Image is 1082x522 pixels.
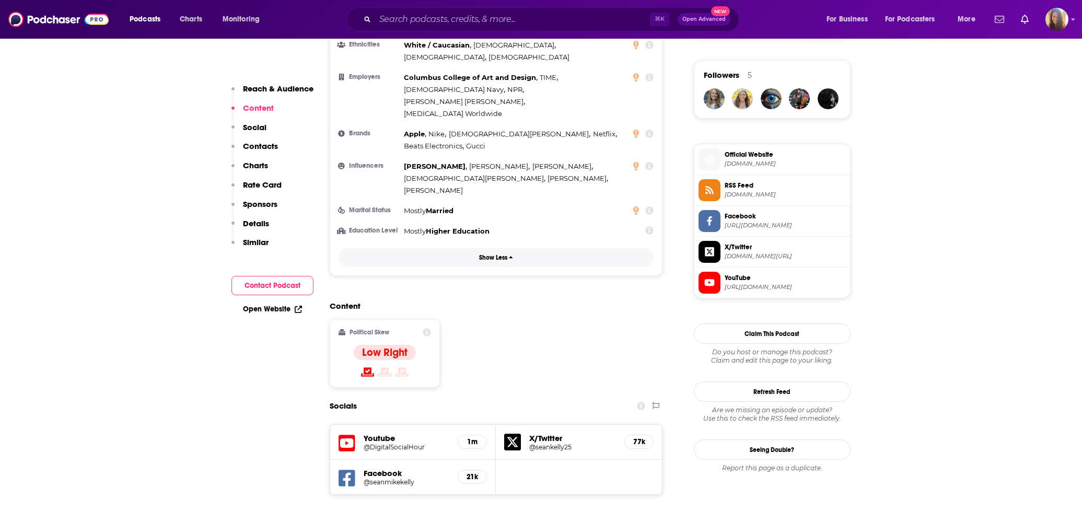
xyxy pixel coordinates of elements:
[789,88,810,109] img: seank2019
[231,84,313,103] button: Reach & Audience
[1045,8,1068,31] img: User Profile
[449,128,590,140] span: ,
[404,227,426,235] span: Mostly
[231,218,269,238] button: Details
[633,437,645,446] h5: 77k
[231,141,278,160] button: Contacts
[958,12,975,27] span: More
[725,191,846,199] span: feeds.megaphone.fm
[173,11,208,28] a: Charts
[243,160,268,170] p: Charts
[725,160,846,168] span: digitalsocialhour.com
[732,88,753,109] img: positivekristen
[469,160,530,172] span: ,
[885,12,935,27] span: For Podcasters
[339,248,654,267] button: Show Less
[243,199,277,209] p: Sponsors
[404,128,426,140] span: ,
[488,53,569,61] span: [DEMOGRAPHIC_DATA]
[8,9,109,29] img: Podchaser - Follow, Share and Rate Podcasts
[593,130,615,138] span: Netflix
[540,73,556,82] span: TIME
[404,51,486,63] span: ,
[704,88,725,109] img: elewis
[1045,8,1068,31] span: Logged in as AHartman333
[428,128,446,140] span: ,
[362,346,408,359] h4: Low Right
[364,443,450,451] a: @DigitalSocialHour
[467,472,478,481] h5: 21k
[428,130,445,138] span: Nike
[404,96,525,108] span: ,
[426,227,490,235] span: Higher Education
[699,241,846,263] a: X/Twitter[DOMAIN_NAME][URL]
[231,199,277,218] button: Sponsors
[243,218,269,228] p: Details
[130,12,160,27] span: Podcasts
[404,160,467,172] span: ,
[404,186,463,194] span: [PERSON_NAME]
[699,272,846,294] a: YouTube[URL][DOMAIN_NAME]
[699,210,846,232] a: Facebook[URL][DOMAIN_NAME]
[761,88,782,109] a: blackbeltpuppet
[819,11,881,28] button: open menu
[339,207,400,214] h3: Marital Status
[449,130,589,138] span: [DEMOGRAPHIC_DATA][PERSON_NAME]
[678,13,730,26] button: Open AdvancedNew
[469,162,528,170] span: [PERSON_NAME]
[540,72,558,84] span: ,
[215,11,273,28] button: open menu
[339,41,400,48] h3: Ethnicities
[711,6,730,16] span: New
[950,11,988,28] button: open menu
[473,41,554,49] span: [DEMOGRAPHIC_DATA]
[330,301,655,311] h2: Content
[725,212,846,221] span: Facebook
[243,237,269,247] p: Similar
[699,179,846,201] a: RSS Feed[DOMAIN_NAME]
[350,329,389,336] h2: Political Skew
[725,273,846,283] span: YouTube
[404,72,538,84] span: ,
[725,181,846,190] span: RSS Feed
[404,85,504,94] span: [DEMOGRAPHIC_DATA] Navy
[467,437,478,446] h5: 1m
[529,443,616,451] a: @seankelly25
[694,348,851,356] span: Do you host or manage this podcast?
[827,12,868,27] span: For Business
[180,12,202,27] span: Charts
[426,206,453,215] span: Married
[699,148,846,170] a: Official Website[DOMAIN_NAME]
[473,39,556,51] span: ,
[231,122,266,142] button: Social
[507,84,524,96] span: ,
[404,84,505,96] span: ,
[725,252,846,260] span: twitter.com/seankelly25
[404,97,523,106] span: [PERSON_NAME] [PERSON_NAME]
[243,103,274,113] p: Content
[404,162,466,170] span: [PERSON_NAME]
[404,140,464,152] span: ,
[650,13,669,26] span: ⌘ K
[364,468,450,478] h5: Facebook
[231,103,274,122] button: Content
[725,222,846,229] span: https://www.facebook.com/seanmikekelly
[231,180,282,199] button: Rate Card
[243,122,266,132] p: Social
[339,227,400,234] h3: Education Level
[231,237,269,257] button: Similar
[532,162,591,170] span: [PERSON_NAME]
[339,130,400,137] h3: Brands
[818,88,839,109] img: Neerdowell
[231,160,268,180] button: Charts
[404,53,485,61] span: [DEMOGRAPHIC_DATA]
[243,84,313,94] p: Reach & Audience
[243,141,278,151] p: Contacts
[725,242,846,252] span: X/Twitter
[507,85,522,94] span: NPR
